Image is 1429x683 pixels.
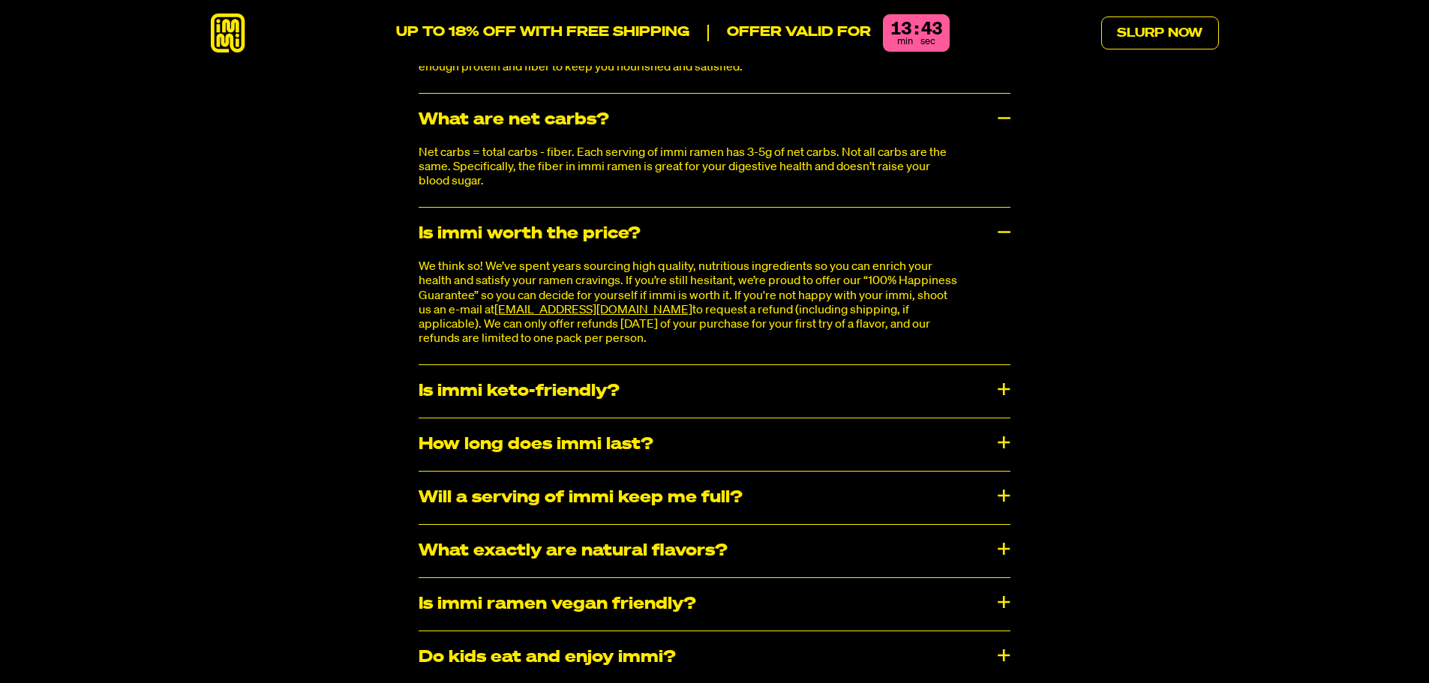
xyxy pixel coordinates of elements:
span: sec [920,37,935,46]
span: min [897,37,913,46]
div: What exactly are natural flavors? [419,525,1010,577]
div: : [914,20,918,38]
div: Is immi keto-friendly? [419,365,1010,418]
p: Offer valid for [707,25,871,41]
a: Slurp Now [1101,16,1219,49]
p: Net carbs = total carbs - fiber. Each serving of immi ramen has 3-5g of net carbs. Not all carbs ... [419,146,957,190]
div: 13 [890,20,911,38]
p: We think so! We’ve spent years sourcing high quality, nutritious ingredients so you can enrich yo... [419,260,957,346]
div: Will a serving of immi keep me full? [419,472,1010,524]
a: [EMAIL_ADDRESS][DOMAIN_NAME] [494,304,692,316]
p: UP TO 18% OFF WITH FREE SHIPPING [396,25,689,41]
div: How long does immi last? [419,418,1010,471]
div: What are net carbs? [419,94,1010,146]
div: Is immi ramen vegan friendly? [419,578,1010,631]
div: 43 [921,20,942,38]
div: Is immi worth the price? [419,208,1010,260]
iframe: Marketing Popup [8,614,158,676]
